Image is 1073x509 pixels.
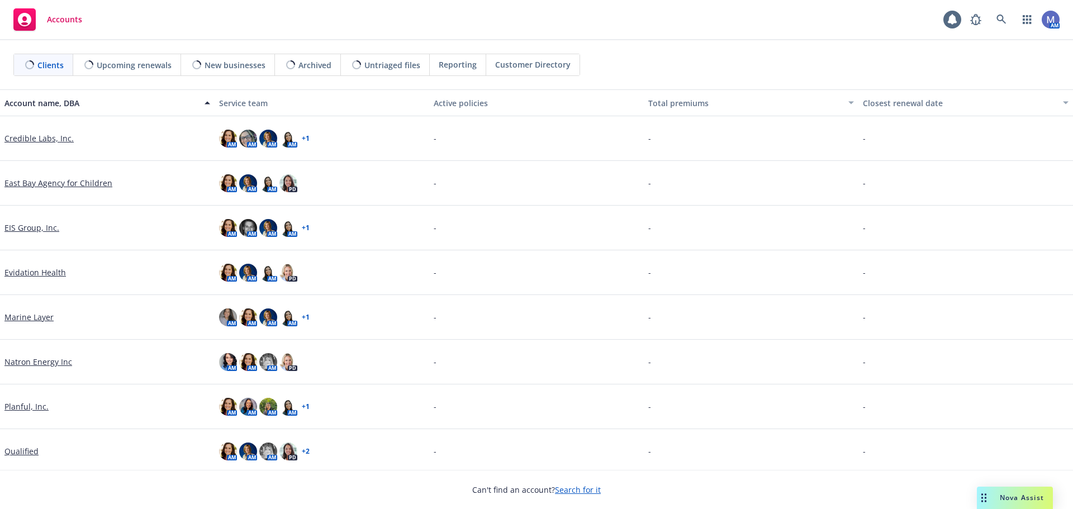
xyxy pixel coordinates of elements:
[9,4,87,35] a: Accounts
[219,353,237,371] img: photo
[259,130,277,148] img: photo
[863,356,866,368] span: -
[434,132,436,144] span: -
[219,97,425,109] div: Service team
[4,222,59,234] a: EIS Group, Inc.
[434,356,436,368] span: -
[239,308,257,326] img: photo
[648,97,842,109] div: Total premiums
[472,484,601,496] span: Can't find an account?
[858,89,1073,116] button: Closest renewal date
[219,264,237,282] img: photo
[439,59,477,70] span: Reporting
[434,445,436,457] span: -
[219,219,237,237] img: photo
[648,401,651,412] span: -
[219,174,237,192] img: photo
[863,311,866,323] span: -
[434,97,639,109] div: Active policies
[977,487,1053,509] button: Nova Assist
[4,401,49,412] a: Planful, Inc.
[205,59,265,71] span: New businesses
[648,267,651,278] span: -
[219,308,237,326] img: photo
[239,130,257,148] img: photo
[863,445,866,457] span: -
[863,401,866,412] span: -
[1016,8,1038,31] a: Switch app
[259,174,277,192] img: photo
[4,132,74,144] a: Credible Labs, Inc.
[279,264,297,282] img: photo
[990,8,1013,31] a: Search
[863,267,866,278] span: -
[4,356,72,368] a: Natron Energy Inc
[302,135,310,142] a: + 1
[434,222,436,234] span: -
[4,311,54,323] a: Marine Layer
[298,59,331,71] span: Archived
[302,403,310,410] a: + 1
[434,401,436,412] span: -
[648,132,651,144] span: -
[364,59,420,71] span: Untriaged files
[648,222,651,234] span: -
[259,308,277,326] img: photo
[1042,11,1060,28] img: photo
[555,484,601,495] a: Search for it
[302,448,310,455] a: + 2
[434,311,436,323] span: -
[863,132,866,144] span: -
[4,97,198,109] div: Account name, DBA
[4,445,39,457] a: Qualified
[97,59,172,71] span: Upcoming renewals
[4,267,66,278] a: Evidation Health
[279,353,297,371] img: photo
[302,225,310,231] a: + 1
[259,398,277,416] img: photo
[239,219,257,237] img: photo
[279,443,297,460] img: photo
[279,174,297,192] img: photo
[434,267,436,278] span: -
[219,443,237,460] img: photo
[279,219,297,237] img: photo
[239,174,257,192] img: photo
[863,177,866,189] span: -
[219,398,237,416] img: photo
[215,89,429,116] button: Service team
[37,59,64,71] span: Clients
[965,8,987,31] a: Report a Bug
[1000,493,1044,502] span: Nova Assist
[977,487,991,509] div: Drag to move
[644,89,858,116] button: Total premiums
[863,97,1056,109] div: Closest renewal date
[259,353,277,371] img: photo
[648,311,651,323] span: -
[863,222,866,234] span: -
[239,398,257,416] img: photo
[239,353,257,371] img: photo
[648,356,651,368] span: -
[434,177,436,189] span: -
[4,177,112,189] a: East Bay Agency for Children
[279,130,297,148] img: photo
[259,219,277,237] img: photo
[47,15,82,24] span: Accounts
[648,177,651,189] span: -
[259,443,277,460] img: photo
[495,59,571,70] span: Customer Directory
[429,89,644,116] button: Active policies
[302,314,310,321] a: + 1
[648,445,651,457] span: -
[259,264,277,282] img: photo
[239,264,257,282] img: photo
[239,443,257,460] img: photo
[219,130,237,148] img: photo
[279,398,297,416] img: photo
[279,308,297,326] img: photo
